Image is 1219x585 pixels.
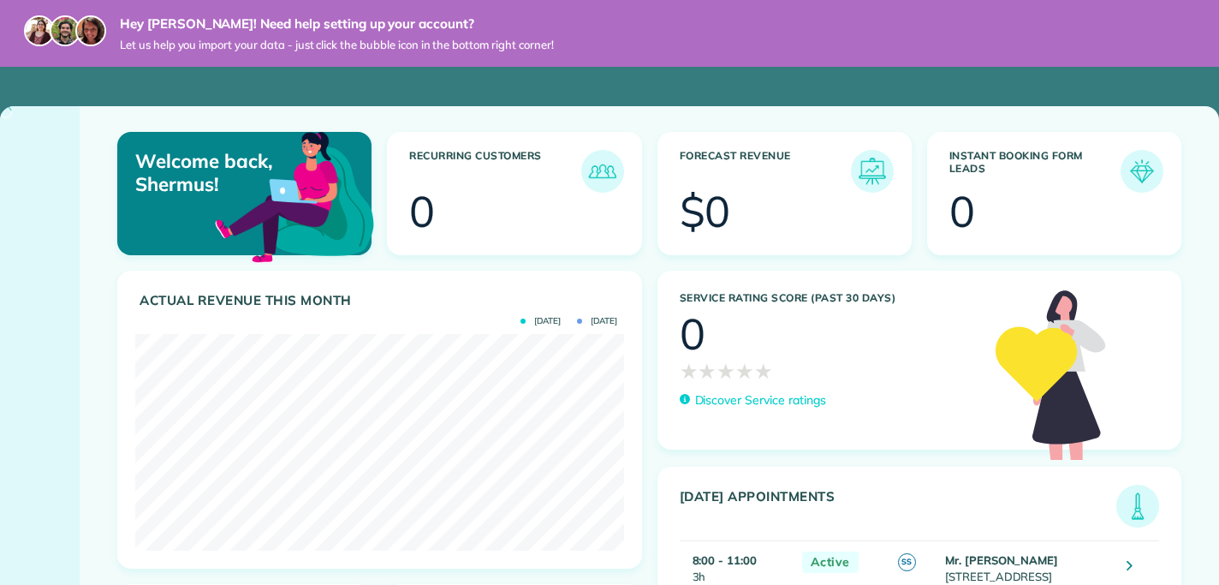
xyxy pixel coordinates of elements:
[680,150,851,193] h3: Forecast Revenue
[24,15,55,46] img: maria-72a9807cf96188c08ef61303f053569d2e2a8a1cde33d635c8a3ac13582a053d.jpg
[520,317,561,325] span: [DATE]
[754,355,773,386] span: ★
[140,293,624,308] h3: Actual Revenue this month
[695,391,826,409] p: Discover Service ratings
[135,150,288,195] p: Welcome back, Shermus!
[693,553,758,567] strong: 8:00 - 11:00
[120,15,554,33] strong: Hey [PERSON_NAME]! Need help setting up your account?
[1121,489,1155,523] img: icon_todays_appointments-901f7ab196bb0bea1936b74009e4eb5ffbc2d2711fa7634e0d609ed5ef32b18b.png
[949,190,975,233] div: 0
[717,355,735,386] span: ★
[1125,154,1159,188] img: icon_form_leads-04211a6a04a5b2264e4ee56bc0799ec3eb69b7e499cbb523a139df1d13a81ae0.png
[680,391,826,409] a: Discover Service ratings
[735,355,754,386] span: ★
[680,313,705,355] div: 0
[75,15,106,46] img: michelle-19f622bdf1676172e81f8f8fba1fb50e276960ebfe0243fe18214015130c80e4.jpg
[680,489,1117,528] h3: [DATE] Appointments
[698,355,717,386] span: ★
[898,553,916,571] span: SS
[949,150,1121,193] h3: Instant Booking Form Leads
[802,552,859,573] span: Active
[945,553,1058,567] strong: Mr. [PERSON_NAME]
[680,292,979,304] h3: Service Rating score (past 30 days)
[409,150,580,193] h3: Recurring Customers
[409,190,435,233] div: 0
[680,190,731,233] div: $0
[680,355,699,386] span: ★
[855,154,889,188] img: icon_forecast_revenue-8c13a41c7ed35a8dcfafea3cbb826a0462acb37728057bba2d056411b612bbbe.png
[50,15,80,46] img: jorge-587dff0eeaa6aab1f244e6dc62b8924c3b6ad411094392a53c71c6c4a576187d.jpg
[211,112,378,278] img: dashboard_welcome-42a62b7d889689a78055ac9021e634bf52bae3f8056760290aed330b23ab8690.png
[120,38,554,52] span: Let us help you import your data - just click the bubble icon in the bottom right corner!
[586,154,620,188] img: icon_recurring_customers-cf858462ba22bcd05b5a5880d41d6543d210077de5bb9ebc9590e49fd87d84ed.png
[577,317,617,325] span: [DATE]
